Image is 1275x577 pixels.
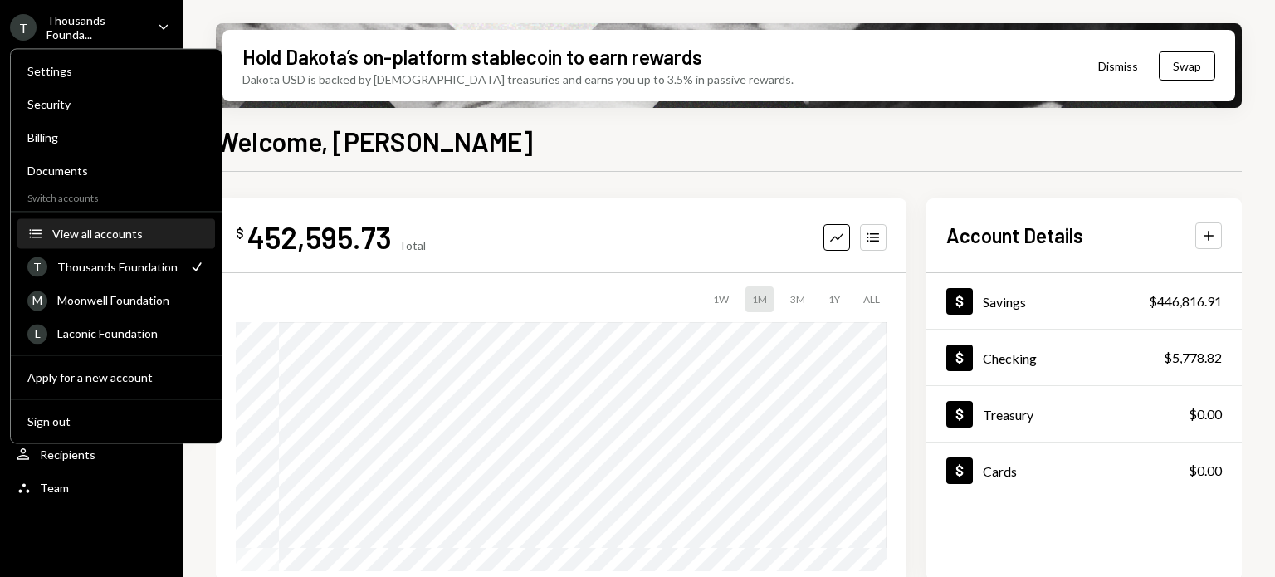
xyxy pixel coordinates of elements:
h2: Account Details [946,222,1083,249]
button: Sign out [17,407,215,437]
div: $ [236,225,244,242]
div: T [27,257,47,276]
div: Moonwell Foundation [57,293,205,307]
a: Billing [17,122,215,152]
div: 3M [784,286,812,312]
div: Total [398,238,426,252]
div: Team [40,481,69,495]
div: Settings [27,64,205,78]
div: T [10,14,37,41]
a: Recipients [10,439,173,469]
div: Hold Dakota’s on-platform stablecoin to earn rewards [242,43,702,71]
div: Security [27,97,205,111]
button: View all accounts [17,219,215,249]
a: Security [17,89,215,119]
div: 1W [706,286,735,312]
button: Swap [1159,51,1215,81]
div: Documents [27,164,205,178]
div: Switch accounts [11,188,222,204]
div: $446,816.91 [1149,291,1222,311]
h1: Welcome, [PERSON_NAME] [216,125,533,158]
div: Savings [983,294,1026,310]
a: Treasury$0.00 [926,386,1242,442]
div: Treasury [983,407,1033,423]
div: Recipients [40,447,95,462]
a: Settings [17,56,215,86]
div: Thousands Founda... [46,13,144,42]
div: Billing [27,130,205,144]
div: L [27,324,47,344]
a: Team [10,472,173,502]
div: Checking [983,350,1037,366]
button: Dismiss [1077,46,1159,86]
div: Laconic Foundation [57,326,205,340]
a: MMoonwell Foundation [17,285,215,315]
div: $0.00 [1189,461,1222,481]
a: Cards$0.00 [926,443,1242,498]
a: Checking$5,778.82 [926,330,1242,385]
div: View all accounts [52,227,205,241]
button: Apply for a new account [17,363,215,393]
div: Cards [983,463,1017,479]
div: Sign out [27,414,205,428]
div: Apply for a new account [27,370,205,384]
div: 1Y [822,286,847,312]
a: Documents [17,155,215,185]
div: M [27,291,47,311]
a: Savings$446,816.91 [926,273,1242,329]
div: Dakota USD is backed by [DEMOGRAPHIC_DATA] treasuries and earns you up to 3.5% in passive rewards. [242,71,794,88]
div: 1M [745,286,774,312]
div: Thousands Foundation [57,260,178,274]
div: 452,595.73 [247,218,392,256]
div: $5,778.82 [1164,348,1222,368]
div: ALL [857,286,887,312]
a: LLaconic Foundation [17,318,215,348]
div: $0.00 [1189,404,1222,424]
